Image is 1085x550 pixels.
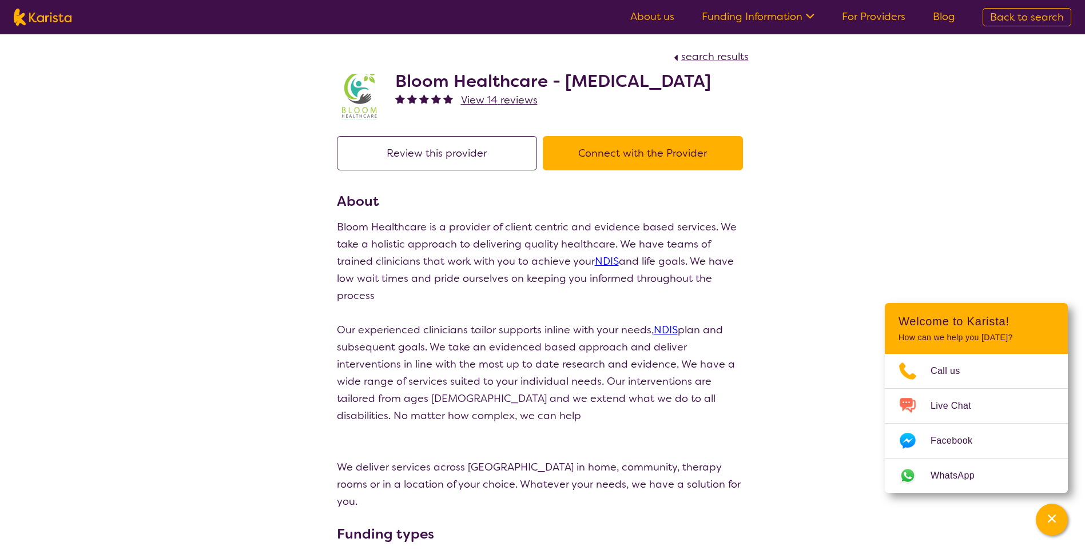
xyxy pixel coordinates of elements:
[983,8,1071,26] a: Back to search
[595,254,619,268] a: NDIS
[681,50,749,63] span: search results
[671,50,749,63] a: search results
[461,91,538,109] a: View 14 reviews
[931,467,988,484] span: WhatsApp
[407,94,417,103] img: fullstar
[931,397,985,415] span: Live Chat
[899,333,1054,342] p: How can we help you [DATE]?
[337,218,749,304] p: Bloom Healthcare is a provider of client centric and evidence based services. We take a holistic ...
[885,354,1068,493] ul: Choose channel
[990,10,1064,24] span: Back to search
[543,146,749,160] a: Connect with the Provider
[931,432,986,449] span: Facebook
[931,362,974,380] span: Call us
[431,94,441,103] img: fullstar
[702,10,814,23] a: Funding Information
[842,10,905,23] a: For Providers
[443,94,453,103] img: fullstar
[933,10,955,23] a: Blog
[885,303,1068,493] div: Channel Menu
[461,93,538,107] span: View 14 reviews
[337,524,749,544] h3: Funding types
[337,191,749,212] h3: About
[1036,504,1068,536] button: Channel Menu
[337,136,537,170] button: Review this provider
[337,146,543,160] a: Review this provider
[419,94,429,103] img: fullstar
[630,10,674,23] a: About us
[543,136,743,170] button: Connect with the Provider
[14,9,71,26] img: Karista logo
[899,314,1054,328] h2: Welcome to Karista!
[337,321,749,424] p: Our experienced clinicians tailor supports inline with your needs, plan and subsequent goals. We ...
[395,71,711,91] h2: Bloom Healthcare - [MEDICAL_DATA]
[654,323,678,337] a: NDIS
[337,74,383,119] img: kyxjko9qh2ft7c3q1pd9.jpg
[885,459,1068,493] a: Web link opens in a new tab.
[337,459,749,510] p: We deliver services across [GEOGRAPHIC_DATA] in home, community, therapy rooms or in a location o...
[395,94,405,103] img: fullstar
